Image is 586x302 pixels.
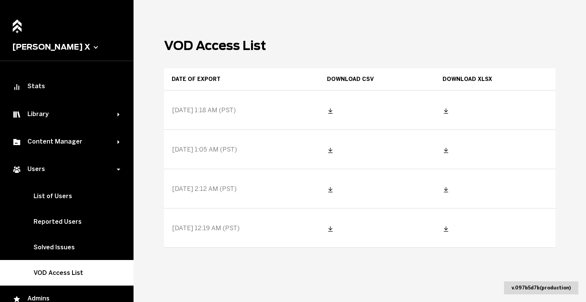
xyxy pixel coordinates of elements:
[172,224,240,232] span: [DATE] 12:19 AM (PST)
[504,281,578,294] div: v. 097b5d7b ( production )
[164,68,319,90] th: Date of export
[319,68,435,90] th: Download CSV
[12,42,121,52] button: [PERSON_NAME] X
[172,146,237,153] span: [DATE] 1:05 AM (PST)
[12,165,118,174] div: Users
[12,137,118,147] div: Content Manager
[164,38,266,53] h1: VOD Access List
[10,15,24,32] a: Home
[12,82,121,92] div: Stats
[435,68,555,90] th: Download XLSX
[12,110,118,119] div: Library
[172,185,237,192] span: [DATE] 2:12 AM (PST)
[172,107,236,114] span: [DATE] 1:18 AM (PST)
